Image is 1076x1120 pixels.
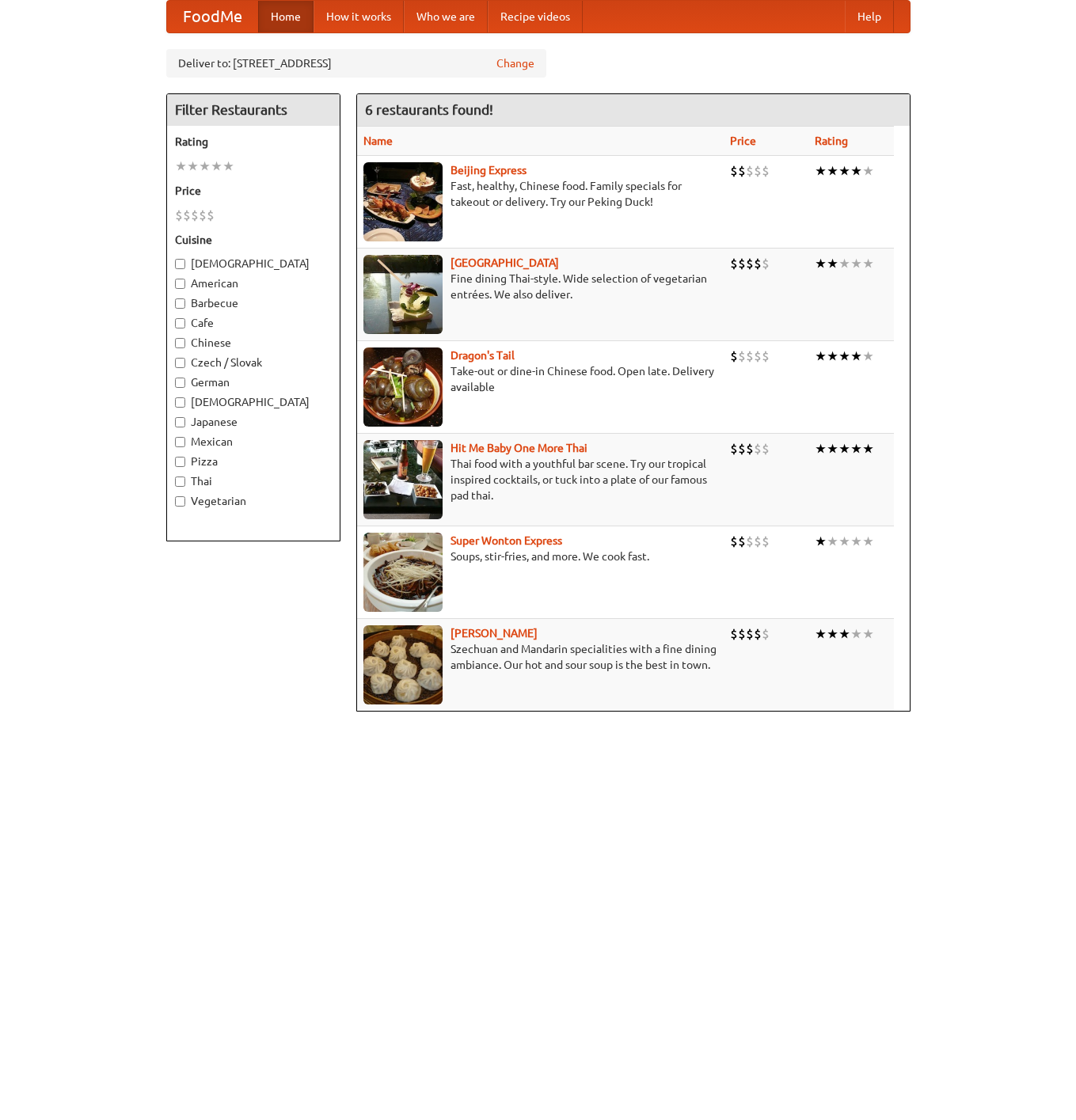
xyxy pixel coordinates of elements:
a: How it works [314,1,404,32]
li: $ [191,207,199,224]
li: $ [746,625,754,643]
label: [DEMOGRAPHIC_DATA] [175,256,332,271]
li: $ [754,347,762,365]
input: Barbecue [175,298,185,309]
label: American [175,275,332,291]
li: $ [762,162,770,180]
li: $ [738,162,746,180]
ng-pluralize: 6 restaurants found! [365,102,493,117]
li: $ [183,207,191,224]
li: $ [754,255,762,272]
li: $ [730,440,738,457]
li: ★ [838,625,850,643]
li: $ [730,162,738,180]
li: ★ [838,440,850,457]
li: ★ [850,440,862,457]
input: Mexican [175,437,185,447]
li: $ [746,440,754,457]
li: $ [754,162,762,180]
input: German [175,378,185,388]
li: $ [199,207,207,224]
li: ★ [862,347,874,365]
li: ★ [850,625,862,643]
li: ★ [827,440,838,457]
a: Price [730,135,756,147]
li: ★ [211,158,222,175]
label: Vegetarian [175,493,332,509]
li: $ [762,255,770,272]
li: ★ [838,255,850,272]
p: Take-out or dine-in Chinese food. Open late. Delivery available [363,363,718,395]
img: shandong.jpg [363,625,443,704]
a: Help [845,1,894,32]
label: [DEMOGRAPHIC_DATA] [175,394,332,410]
a: [PERSON_NAME] [451,627,538,640]
input: Pizza [175,457,185,467]
li: ★ [838,162,850,180]
li: $ [730,625,738,643]
input: Chinese [175,338,185,348]
a: Recipe videos [488,1,583,32]
li: $ [762,440,770,457]
li: $ [762,347,770,365]
li: $ [207,207,215,224]
li: $ [730,255,738,272]
label: Barbecue [175,295,332,311]
p: Soups, stir-fries, and more. We cook fast. [363,549,718,564]
li: ★ [815,162,827,180]
li: $ [738,625,746,643]
li: ★ [827,347,838,365]
p: Fast, healthy, Chinese food. Family specials for takeout or delivery. Try our Peking Duck! [363,178,718,210]
li: ★ [815,625,827,643]
h5: Cuisine [175,232,332,248]
a: Name [363,135,393,147]
li: ★ [850,533,862,550]
label: Mexican [175,434,332,450]
input: Cafe [175,318,185,328]
li: $ [730,533,738,550]
h5: Rating [175,134,332,150]
li: ★ [827,533,838,550]
label: Japanese [175,414,332,430]
p: Fine dining Thai-style. Wide selection of vegetarian entrées. We also deliver. [363,271,718,302]
li: $ [738,255,746,272]
a: Dragon's Tail [451,349,515,362]
li: ★ [222,158,234,175]
b: Hit Me Baby One More Thai [451,442,587,454]
li: $ [746,347,754,365]
label: German [175,374,332,390]
input: Japanese [175,417,185,427]
input: Czech / Slovak [175,358,185,368]
li: ★ [827,255,838,272]
input: [DEMOGRAPHIC_DATA] [175,397,185,408]
img: superwonton.jpg [363,533,443,612]
li: $ [762,533,770,550]
li: $ [738,533,746,550]
img: dragon.jpg [363,347,443,427]
li: ★ [827,625,838,643]
li: ★ [862,625,874,643]
input: [DEMOGRAPHIC_DATA] [175,259,185,269]
input: Thai [175,476,185,487]
h4: Filter Restaurants [167,94,340,126]
li: $ [762,625,770,643]
li: ★ [199,158,211,175]
a: Super Wonton Express [451,534,562,547]
li: $ [746,162,754,180]
label: Pizza [175,454,332,469]
li: $ [738,347,746,365]
a: [GEOGRAPHIC_DATA] [451,256,559,269]
img: beijing.jpg [363,162,443,241]
a: Beijing Express [451,164,527,177]
li: ★ [850,347,862,365]
li: $ [730,347,738,365]
li: ★ [850,162,862,180]
li: ★ [862,162,874,180]
h5: Price [175,183,332,199]
p: Szechuan and Mandarin specialities with a fine dining ambiance. Our hot and sour soup is the best... [363,641,718,673]
a: Change [496,55,534,71]
li: ★ [815,255,827,272]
